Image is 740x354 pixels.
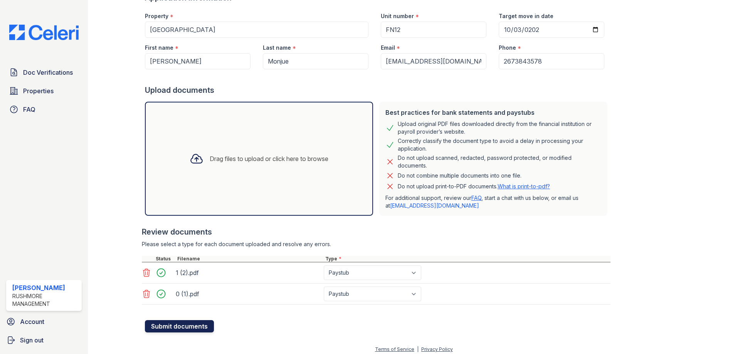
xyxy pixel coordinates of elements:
a: FAQ [471,195,481,201]
a: FAQ [6,102,82,117]
p: For additional support, review our , start a chat with us below, or email us at [385,194,601,210]
div: Rushmore Management [12,292,79,308]
div: Status [154,256,176,262]
a: Sign out [3,332,85,348]
span: Sign out [20,336,44,345]
div: Review documents [142,226,610,237]
label: First name [145,44,173,52]
span: Properties [23,86,54,96]
img: CE_Logo_Blue-a8612792a0a2168367f1c8372b55b34899dd931a85d93a1a3d3e32e68fde9ad4.png [3,25,85,40]
div: Best practices for bank statements and paystubs [385,108,601,117]
div: [PERSON_NAME] [12,283,79,292]
span: FAQ [23,105,35,114]
p: Do not upload print-to-PDF documents. [398,183,550,190]
a: Terms of Service [375,346,414,352]
div: Upload original PDF files downloaded directly from the financial institution or payroll provider’... [398,120,601,136]
button: Submit documents [145,320,214,332]
label: Last name [263,44,291,52]
div: Do not upload scanned, redacted, password protected, or modified documents. [398,154,601,169]
a: What is print-to-pdf? [498,183,550,190]
label: Unit number [381,12,414,20]
div: 0 (1).pdf [176,288,321,300]
span: Doc Verifications [23,68,73,77]
div: Type [324,256,610,262]
div: Upload documents [145,85,610,96]
a: Doc Verifications [6,65,82,80]
a: [EMAIL_ADDRESS][DOMAIN_NAME] [390,202,479,209]
div: Drag files to upload or click here to browse [210,154,328,163]
div: Filename [176,256,324,262]
span: Account [20,317,44,326]
div: | [417,346,419,352]
label: Email [381,44,395,52]
label: Property [145,12,168,20]
div: Please select a type for each document uploaded and resolve any errors. [142,240,610,248]
a: Properties [6,83,82,99]
div: Correctly classify the document type to avoid a delay in processing your application. [398,137,601,153]
label: Target move in date [499,12,553,20]
div: 1 (2).pdf [176,267,321,279]
label: Phone [499,44,516,52]
a: Privacy Policy [421,346,453,352]
div: Do not combine multiple documents into one file. [398,171,521,180]
a: Account [3,314,85,329]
